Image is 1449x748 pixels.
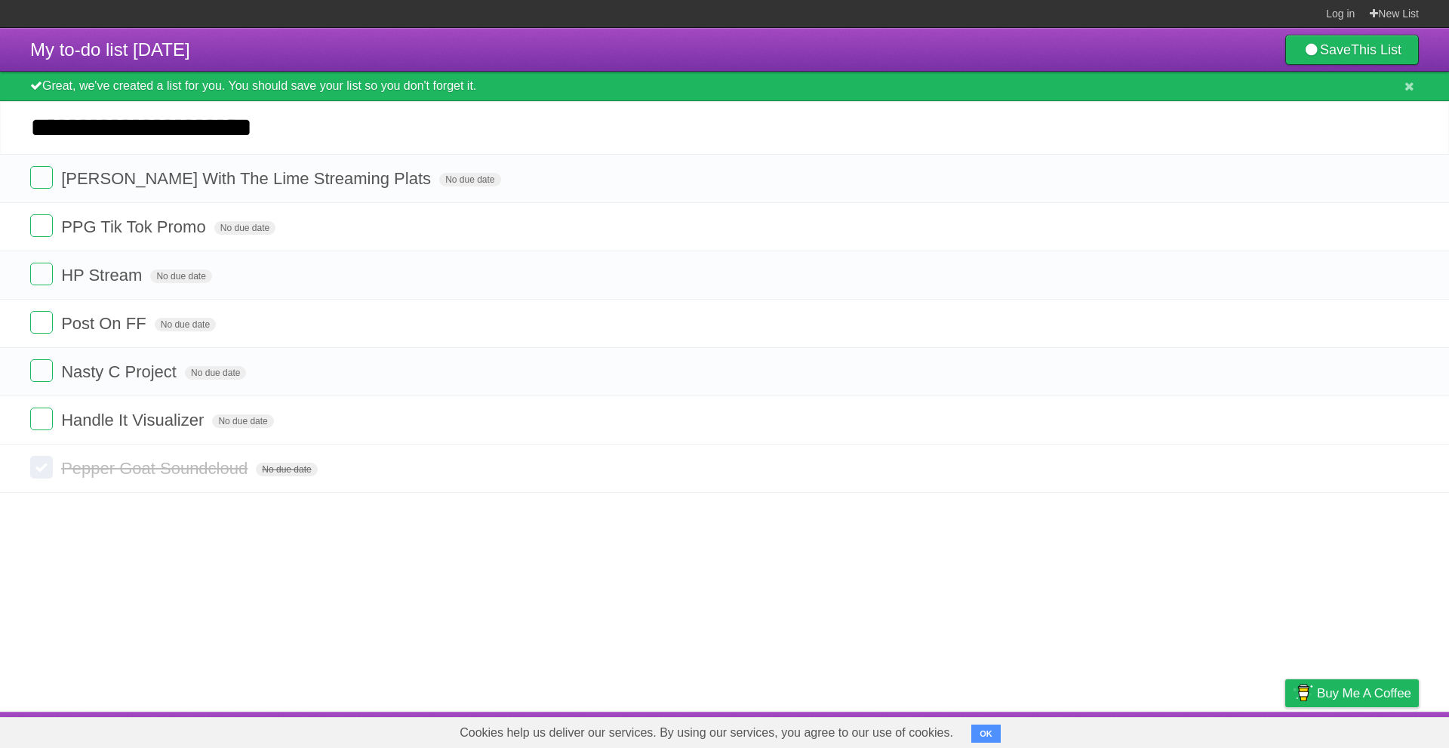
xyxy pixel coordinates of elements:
[1134,716,1195,744] a: Developers
[1266,716,1305,744] a: Privacy
[1324,716,1419,744] a: Suggest a feature
[61,362,180,381] span: Nasty C Project
[445,718,968,748] span: Cookies help us deliver our services. By using our services, you agree to our use of cookies.
[61,411,208,429] span: Handle It Visualizer
[30,166,53,189] label: Done
[1214,716,1247,744] a: Terms
[150,269,211,283] span: No due date
[155,318,216,331] span: No due date
[61,266,146,285] span: HP Stream
[185,366,246,380] span: No due date
[61,459,251,478] span: Pepper Goat Soundcloud
[439,173,500,186] span: No due date
[61,217,210,236] span: PPG Tik Tok Promo
[214,221,275,235] span: No due date
[30,39,190,60] span: My to-do list [DATE]
[1285,35,1419,65] a: SaveThis List
[30,456,53,479] label: Done
[1351,42,1401,57] b: This List
[30,263,53,285] label: Done
[1293,680,1313,706] img: Buy me a coffee
[1084,716,1116,744] a: About
[61,169,435,188] span: [PERSON_NAME] With The Lime Streaming Plats
[30,214,53,237] label: Done
[30,311,53,334] label: Done
[61,314,149,333] span: Post On FF
[971,725,1001,743] button: OK
[256,463,317,476] span: No due date
[30,359,53,382] label: Done
[1317,680,1411,706] span: Buy me a coffee
[212,414,273,428] span: No due date
[30,408,53,430] label: Done
[1285,679,1419,707] a: Buy me a coffee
